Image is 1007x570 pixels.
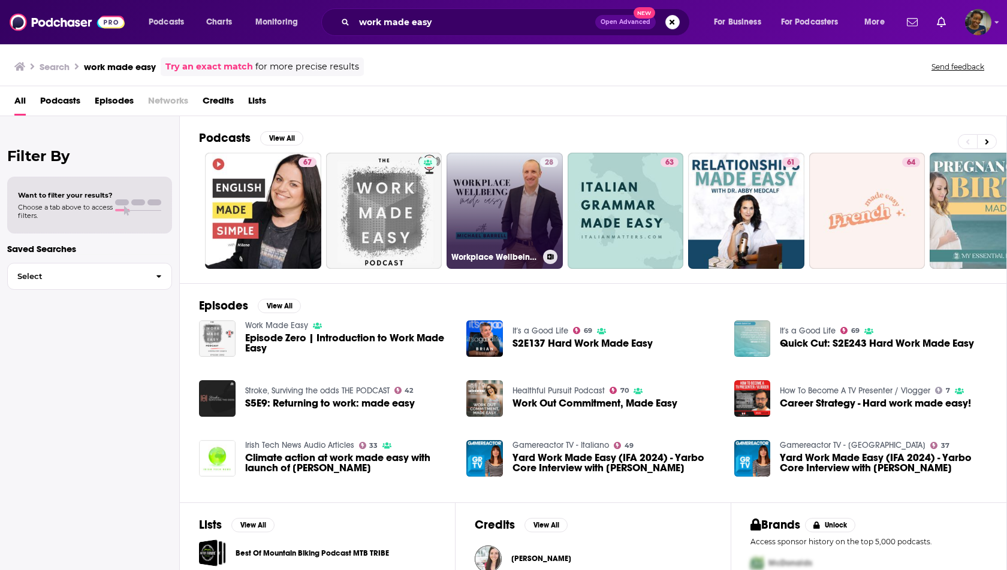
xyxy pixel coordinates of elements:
span: 64 [907,157,915,169]
button: Unlock [805,518,856,532]
span: Career Strategy - Hard work made easy! [780,398,971,408]
img: Climate action at work made easy with launch of Hurd [199,440,236,477]
button: Select [7,263,172,290]
a: 69 [840,327,860,334]
a: All [14,91,26,116]
span: 37 [941,443,949,448]
a: 42 [394,387,414,394]
span: Monitoring [255,14,298,31]
img: Career Strategy - Hard work made easy! [734,380,771,417]
span: Podcasts [149,14,184,31]
span: S5E9: Returning to work: made easy [245,398,415,408]
span: Climate action at work made easy with launch of [PERSON_NAME] [245,453,453,473]
span: Select [8,272,146,280]
a: 61 [782,157,800,167]
a: 49 [614,442,634,449]
a: 69 [573,327,592,334]
a: 28 [540,157,558,167]
a: Work Out Commitment, Made Easy [512,398,677,408]
a: It's a Good Life [780,326,836,336]
h2: Brands [750,517,800,532]
p: Access sponsor history on the top 5,000 podcasts. [750,537,987,546]
a: 67 [205,153,321,269]
a: Episode Zero | Introduction to Work Made Easy [245,333,453,353]
img: User Profile [965,9,991,35]
a: 70 [610,387,629,394]
button: open menu [140,13,200,32]
a: 64 [902,157,920,167]
button: open menu [705,13,776,32]
a: 64 [809,153,925,269]
span: New [634,7,655,19]
button: View All [231,518,275,532]
span: 63 [665,157,674,169]
img: Yard Work Made Easy (IFA 2024) - Yarbo Core Interview with Candicee Liu [466,440,503,477]
span: Networks [148,91,188,116]
button: View All [260,131,303,145]
h2: Podcasts [199,131,251,145]
a: 61 [688,153,804,269]
a: Credits [203,91,234,116]
span: Yard Work Made Easy (IFA 2024) - Yarbo Core Interview with [PERSON_NAME] [512,453,720,473]
a: Climate action at work made easy with launch of Hurd [245,453,453,473]
a: 63 [568,153,684,269]
a: 28Workplace Wellbeing Made Easy [447,153,563,269]
a: S2E137 Hard Work Made Easy [512,338,653,348]
span: Yard Work Made Easy (IFA 2024) - Yarbo Core Interview with [PERSON_NAME] [780,453,987,473]
a: ListsView All [199,517,275,532]
a: Show notifications dropdown [902,12,922,32]
span: Want to filter your results? [18,191,113,199]
span: 69 [851,328,860,333]
a: Work Made Easy [245,320,308,331]
a: EpisodesView All [199,298,301,313]
img: Episode Zero | Introduction to Work Made Easy [199,320,236,357]
a: Best Of Mountain Biking Podcast MTB TRIBE [236,547,389,560]
span: For Podcasters [781,14,839,31]
a: Stroke, Surviving the odds THE PODCAST [245,386,390,396]
h2: Episodes [199,298,248,313]
span: 69 [584,328,592,333]
input: Search podcasts, credits, & more... [354,13,595,32]
span: For Business [714,14,761,31]
span: Logged in as sabrinajohnson [965,9,991,35]
span: 61 [787,157,795,169]
a: Savannah Gilbo [511,554,571,563]
img: S5E9: Returning to work: made easy [199,380,236,417]
span: McDonalds [768,558,812,568]
img: Podchaser - Follow, Share and Rate Podcasts [10,11,125,34]
a: Best Of Mountain Biking Podcast MTB TRIBE [199,539,226,566]
span: Charts [206,14,232,31]
a: 63 [661,157,679,167]
span: Episodes [95,91,134,116]
button: open menu [856,13,900,32]
button: View All [524,518,568,532]
a: PodcastsView All [199,131,303,145]
img: Work Out Commitment, Made Easy [466,380,503,417]
a: 67 [299,157,316,167]
a: Charts [198,13,239,32]
a: 37 [930,442,949,449]
h2: Filter By [7,147,172,165]
a: Podcasts [40,91,80,116]
a: Show notifications dropdown [932,12,951,32]
img: Quick Cut: S2E243 Hard Work Made Easy [734,320,771,357]
img: S2E137 Hard Work Made Easy [466,320,503,357]
span: 7 [946,388,950,393]
span: 28 [545,157,553,169]
span: Open Advanced [601,19,650,25]
a: It's a Good Life [512,326,568,336]
span: for more precise results [255,60,359,74]
a: CreditsView All [475,517,568,532]
span: [PERSON_NAME] [511,554,571,563]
